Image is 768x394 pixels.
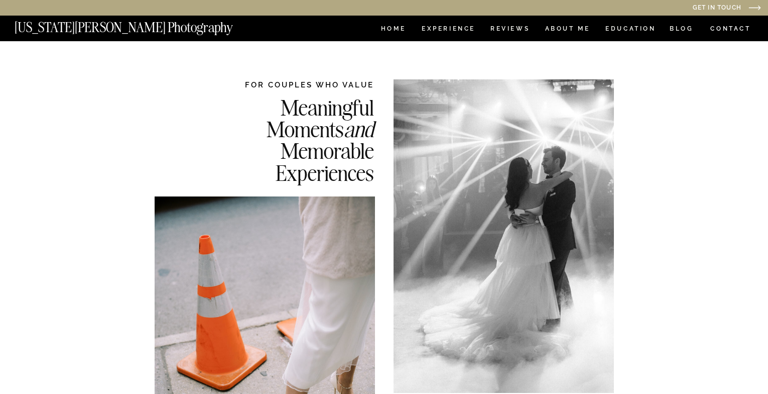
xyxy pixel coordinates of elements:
a: EDUCATION [604,26,657,34]
h2: Meaningful Moments Memorable Experiences [215,96,374,182]
a: Get in Touch [590,5,741,12]
a: ABOUT ME [545,26,590,34]
a: BLOG [670,26,694,34]
h2: FOR COUPLES WHO VALUE [215,79,374,90]
a: Experience [422,26,474,34]
a: REVIEWS [490,26,528,34]
a: [US_STATE][PERSON_NAME] Photography [15,21,267,29]
a: HOME [379,26,408,34]
a: CONTACT [710,23,751,34]
i: and [344,115,374,143]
